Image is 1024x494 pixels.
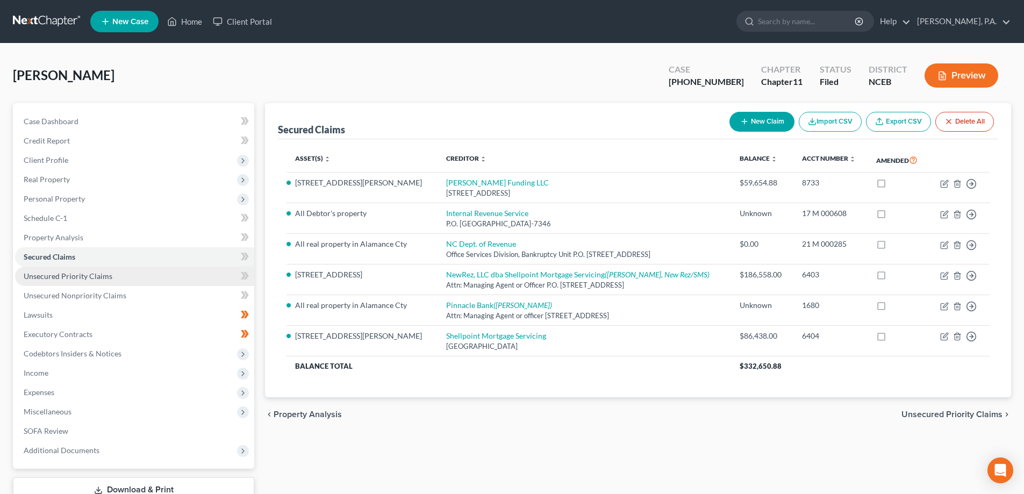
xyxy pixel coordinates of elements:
[112,18,148,26] span: New Case
[446,249,723,260] div: Office Services Division, Bankruptcy Unit P.O. [STREET_ADDRESS]
[24,252,75,261] span: Secured Claims
[446,178,549,187] a: [PERSON_NAME] Funding LLC
[868,148,929,173] th: Amended
[761,63,803,76] div: Chapter
[446,209,528,218] a: Internal Revenue Service
[740,331,784,341] div: $86,438.00
[901,410,1002,419] span: Unsecured Priority Claims
[24,175,70,184] span: Real Property
[24,446,99,455] span: Additional Documents
[793,76,803,87] span: 11
[740,177,784,188] div: $59,654.88
[605,270,710,279] i: ([PERSON_NAME], New Rez/SMS)
[265,410,274,419] i: chevron_left
[446,311,723,321] div: Attn: Managing Agent or officer [STREET_ADDRESS]
[493,300,552,310] i: ([PERSON_NAME])
[869,63,907,76] div: District
[935,112,994,132] button: Delete All
[295,300,429,311] li: All real property in Alamance Cty
[24,310,53,319] span: Lawsuits
[24,271,112,281] span: Unsecured Priority Claims
[802,269,859,280] div: 6403
[446,188,723,198] div: [STREET_ADDRESS]
[24,426,68,435] span: SOFA Review
[15,267,254,286] a: Unsecured Priority Claims
[24,407,71,416] span: Miscellaneous
[802,208,859,219] div: 17 M 000608
[15,131,254,151] a: Credit Report
[669,76,744,88] div: [PHONE_NUMBER]
[24,349,121,358] span: Codebtors Insiders & Notices
[295,177,429,188] li: [STREET_ADDRESS][PERSON_NAME]
[446,331,546,340] a: Shellpoint Mortgage Servicing
[24,194,85,203] span: Personal Property
[802,239,859,249] div: 21 M 000285
[802,300,859,311] div: 1680
[740,269,784,280] div: $186,558.00
[740,239,784,249] div: $0.00
[802,177,859,188] div: 8733
[799,112,862,132] button: Import CSV
[669,63,744,76] div: Case
[869,76,907,88] div: NCEB
[324,156,331,162] i: unfold_more
[758,11,856,31] input: Search by name...
[875,12,911,31] a: Help
[295,331,429,341] li: [STREET_ADDRESS][PERSON_NAME]
[24,330,92,339] span: Executory Contracts
[820,63,851,76] div: Status
[987,457,1013,483] div: Open Intercom Messenger
[1002,410,1011,419] i: chevron_right
[24,213,67,223] span: Schedule C-1
[771,156,777,162] i: unfold_more
[24,136,70,145] span: Credit Report
[802,154,856,162] a: Acct Number unfold_more
[162,12,207,31] a: Home
[446,154,486,162] a: Creditor unfold_more
[24,388,54,397] span: Expenses
[912,12,1011,31] a: [PERSON_NAME], P.A.
[287,356,731,376] th: Balance Total
[925,63,998,88] button: Preview
[24,291,126,300] span: Unsecured Nonpriority Claims
[24,368,48,377] span: Income
[24,233,83,242] span: Property Analysis
[849,156,856,162] i: unfold_more
[901,410,1011,419] button: Unsecured Priority Claims chevron_right
[729,112,794,132] button: New Claim
[802,331,859,341] div: 6404
[295,154,331,162] a: Asset(s) unfold_more
[15,421,254,441] a: SOFA Review
[446,280,723,290] div: Attn: Managing Agent or Officer P.O. [STREET_ADDRESS]
[15,286,254,305] a: Unsecured Nonpriority Claims
[740,208,784,219] div: Unknown
[15,228,254,247] a: Property Analysis
[866,112,931,132] a: Export CSV
[278,123,345,136] div: Secured Claims
[15,325,254,344] a: Executory Contracts
[295,239,429,249] li: All real property in Alamance Cty
[15,247,254,267] a: Secured Claims
[446,239,516,248] a: NC Dept. of Revenue
[295,208,429,219] li: All Debtor's property
[820,76,851,88] div: Filed
[265,410,342,419] button: chevron_left Property Analysis
[740,154,777,162] a: Balance unfold_more
[15,305,254,325] a: Lawsuits
[446,219,723,229] div: P.O. [GEOGRAPHIC_DATA]-7346
[446,341,723,352] div: [GEOGRAPHIC_DATA]
[480,156,486,162] i: unfold_more
[15,112,254,131] a: Case Dashboard
[13,67,114,83] span: [PERSON_NAME]
[446,300,552,310] a: Pinnacle Bank([PERSON_NAME])
[740,300,784,311] div: Unknown
[740,362,782,370] span: $332,650.88
[295,269,429,280] li: [STREET_ADDRESS]
[761,76,803,88] div: Chapter
[446,270,710,279] a: NewRez, LLC dba Shellpoint Mortgage Servicing([PERSON_NAME], New Rez/SMS)
[24,155,68,164] span: Client Profile
[24,117,78,126] span: Case Dashboard
[15,209,254,228] a: Schedule C-1
[207,12,277,31] a: Client Portal
[274,410,342,419] span: Property Analysis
